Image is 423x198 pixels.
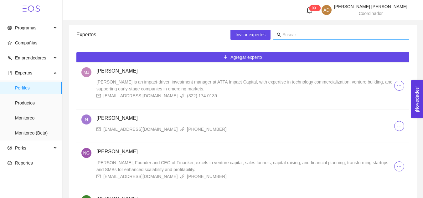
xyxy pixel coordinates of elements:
span: AD [323,5,329,15]
span: Perks [15,145,26,150]
span: Programas [15,25,36,30]
span: book [8,71,12,75]
div: [EMAIL_ADDRESS][DOMAIN_NAME] [103,173,178,180]
span: Emprendedores [15,55,46,60]
div: [PHONE_NUMBER] [187,173,226,180]
span: phone [180,127,184,131]
button: ellipsis [394,81,404,91]
h4: [PERSON_NAME] [96,67,394,75]
sup: 619 [309,5,321,11]
button: ellipsis [394,161,404,171]
span: smile [8,146,12,150]
input: Buscar [282,31,405,38]
span: Agregar experto [230,54,262,61]
span: Invitar expertos [235,31,266,38]
span: ellipsis [395,164,404,169]
div: (322) 174-0139 [187,92,217,99]
h4: [PERSON_NAME] [96,148,394,155]
span: N [85,114,88,124]
span: Expertos [15,70,32,75]
span: MJ [84,67,90,77]
span: mail [96,94,101,98]
span: dashboard [8,161,12,165]
span: [PERSON_NAME] [PERSON_NAME] [334,4,407,9]
span: Reportes [15,160,33,165]
span: mail [96,127,101,131]
button: Open Feedback Widget [411,80,423,118]
button: Invitar expertos [230,30,271,40]
span: Compañías [15,40,38,45]
span: plus [224,55,228,60]
span: Perfiles [15,82,57,94]
span: [PERSON_NAME] is an impact-driven investment manager at ATTA Impact Capital, with expertise in te... [96,79,393,91]
span: ellipsis [395,83,404,88]
span: star [8,41,12,45]
div: [PHONE_NUMBER] [187,126,226,133]
span: phone [180,94,184,98]
div: Expertos [76,26,230,43]
span: mail [96,174,101,179]
span: search [277,33,281,37]
span: [PERSON_NAME], Founder and CEO of Finanker, excels in venture capital, sales funnels, capital rai... [96,160,388,172]
span: Monitoreo [15,112,57,124]
span: bell [306,7,313,13]
span: Monitoreo (Beta) [15,127,57,139]
span: Coordinador [359,11,383,16]
button: ellipsis [394,121,404,131]
div: [EMAIL_ADDRESS][DOMAIN_NAME] [103,92,178,99]
span: global [8,26,12,30]
span: phone [180,174,184,179]
button: plusAgregar experto [76,52,409,62]
span: NG [83,148,90,158]
span: Productos [15,97,57,109]
div: [EMAIL_ADDRESS][DOMAIN_NAME] [103,126,178,133]
h4: [PERSON_NAME] [96,114,394,122]
span: ellipsis [395,124,404,129]
span: team [8,56,12,60]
